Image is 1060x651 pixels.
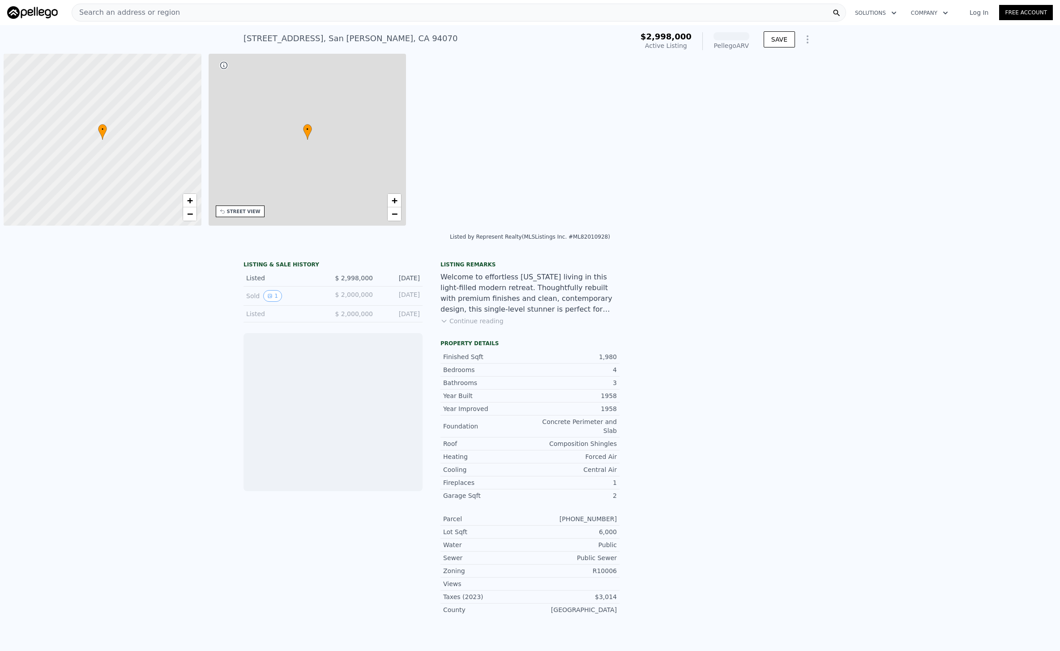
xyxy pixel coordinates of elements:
div: [GEOGRAPHIC_DATA] [530,605,617,614]
div: • [98,124,107,140]
div: Sold [246,290,326,302]
span: − [392,208,397,219]
div: 2 [530,491,617,500]
div: STREET VIEW [227,208,261,215]
div: 1958 [530,391,617,400]
div: Year Improved [443,404,530,413]
img: Pellego [7,6,58,19]
span: • [303,125,312,133]
span: Search an address or region [72,7,180,18]
img: Pellego [713,569,741,597]
button: View historical data [263,290,282,302]
span: $ 2,998,000 [335,274,373,282]
a: Free Account [999,5,1053,20]
div: Pellego ARV [714,41,749,50]
div: Fireplaces [443,478,530,487]
div: 1 [530,478,617,487]
div: [DATE] [380,309,420,318]
div: [DATE] [380,274,420,283]
div: • [303,124,312,140]
div: Heating [443,452,530,461]
div: Central Air [530,465,617,474]
div: Public Sewer [530,553,617,562]
div: Composition Shingles [530,439,617,448]
div: Property details [440,340,620,347]
a: Zoom in [388,194,401,207]
div: 1958 [530,404,617,413]
div: $3,014 [530,592,617,601]
div: Sewer [443,553,530,562]
div: Forced Air [530,452,617,461]
div: Public [530,540,617,549]
span: $ 2,000,000 [335,291,373,298]
div: Lot Sqft [443,527,530,536]
div: Garage Sqft [443,491,530,500]
div: Taxes (2023) [443,592,530,601]
div: Views [443,579,530,588]
div: Finished Sqft [443,352,530,361]
span: Active Listing [645,42,687,49]
div: Welcome to effortless [US_STATE] living in this light-filled modern retreat. Thoughtfully rebuilt... [440,272,620,315]
div: Listed [246,309,326,318]
span: − [187,208,192,219]
div: Roof [443,439,530,448]
button: Company [904,5,955,21]
div: Cooling [443,465,530,474]
div: County [443,605,530,614]
div: Listed [246,274,326,283]
div: 6,000 [530,527,617,536]
span: $2,998,000 [641,32,692,41]
button: Show Options [799,30,816,48]
span: + [187,195,192,206]
div: 3 [530,378,617,387]
div: [DATE] [380,290,420,302]
span: + [392,195,397,206]
div: Bathrooms [443,378,530,387]
div: 1,980 [530,352,617,361]
a: Zoom out [183,207,197,221]
div: Zoning [443,566,530,575]
div: Year Built [443,391,530,400]
button: SAVE [764,31,795,47]
div: Concrete Perimeter and Slab [530,417,617,435]
div: Foundation [443,422,530,431]
button: Solutions [848,5,904,21]
div: Bedrooms [443,365,530,374]
a: Zoom out [388,207,401,221]
div: [PHONE_NUMBER] [530,514,617,523]
div: Water [443,540,530,549]
div: Parcel [443,514,530,523]
div: Listed by Represent Realty (MLSListings Inc. #ML82010928) [450,234,610,240]
div: Listing remarks [440,261,620,268]
a: Log In [959,8,999,17]
div: R10006 [530,566,617,575]
a: Zoom in [183,194,197,207]
span: $ 2,000,000 [335,310,373,317]
div: [STREET_ADDRESS] , San [PERSON_NAME] , CA 94070 [244,32,457,45]
button: Continue reading [440,317,504,325]
div: LISTING & SALE HISTORY [244,261,423,270]
div: 4 [530,365,617,374]
span: • [98,125,107,133]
